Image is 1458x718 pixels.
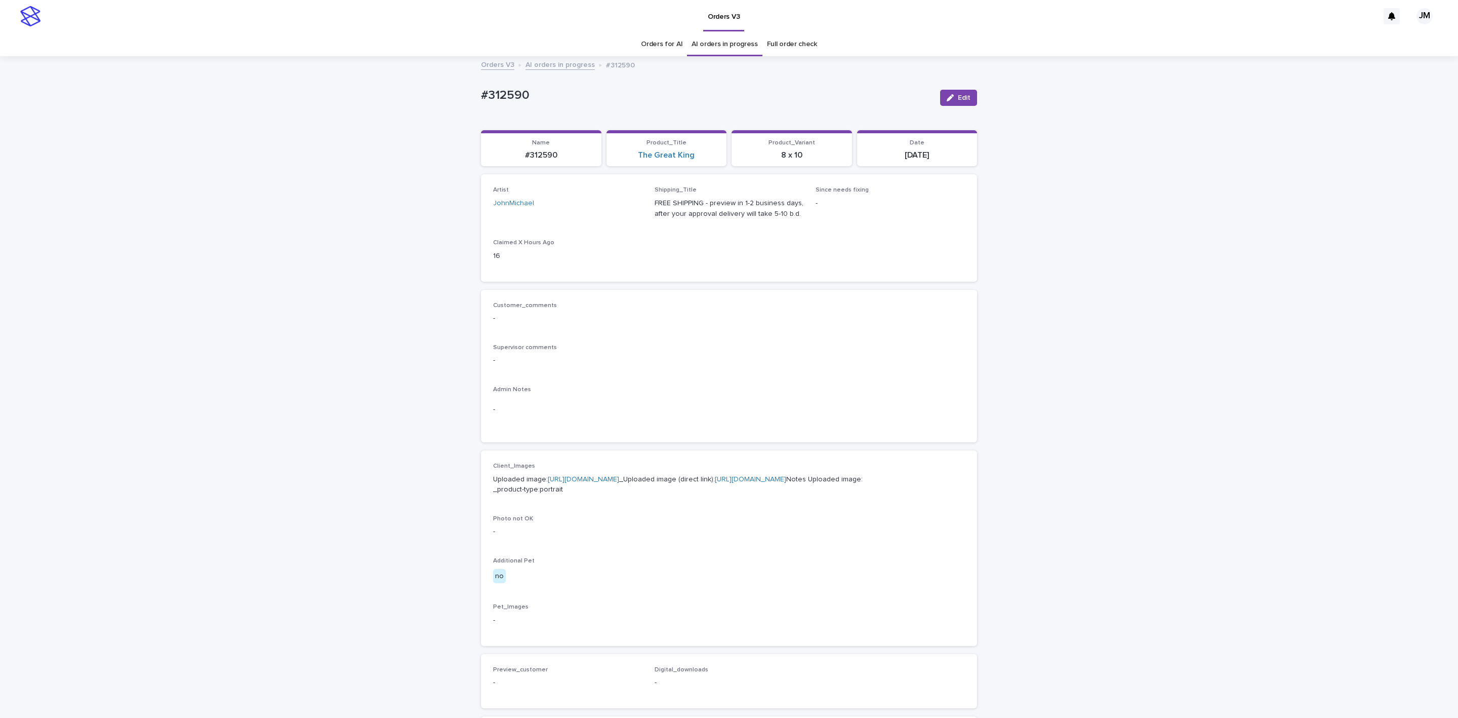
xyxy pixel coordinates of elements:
[493,387,531,393] span: Admin Notes
[532,140,550,146] span: Name
[816,187,869,193] span: Since needs fixing
[481,58,514,70] a: Orders V3
[1416,8,1433,24] div: JM
[863,150,971,160] p: [DATE]
[958,94,970,101] span: Edit
[493,615,965,626] p: -
[493,667,548,673] span: Preview_customer
[768,140,815,146] span: Product_Variant
[493,558,535,564] span: Additional Pet
[548,476,619,483] a: [URL][DOMAIN_NAME]
[493,355,965,366] p: -
[655,187,697,193] span: Shipping_Title
[655,677,804,688] p: -
[481,88,932,103] p: #312590
[646,140,686,146] span: Product_Title
[493,463,535,469] span: Client_Images
[910,140,924,146] span: Date
[493,516,533,522] span: Photo not OK
[493,526,965,537] p: -
[493,313,965,324] p: -
[692,32,758,56] a: AI orders in progress
[940,90,977,106] button: Edit
[525,58,595,70] a: AI orders in progress
[493,303,557,309] span: Customer_comments
[493,240,554,246] span: Claimed X Hours Ago
[493,345,557,351] span: Supervisor comments
[655,198,804,219] p: FREE SHIPPING - preview in 1-2 business days, after your approval delivery will take 5-10 b.d.
[487,150,595,160] p: #312590
[638,150,695,160] a: The Great King
[606,59,635,70] p: #312590
[767,32,817,56] a: Full order check
[493,677,642,688] p: -
[816,198,965,209] p: -
[493,474,965,496] p: Uploaded image: _Uploaded image (direct link): Notes Uploaded image: _product-type:portrait
[715,476,786,483] a: [URL][DOMAIN_NAME]
[738,150,846,160] p: 8 x 10
[493,251,642,261] p: 16
[493,604,529,610] span: Pet_Images
[493,187,509,193] span: Artist
[493,404,965,415] p: -
[493,198,534,209] a: JohnMichael
[493,569,506,584] div: no
[641,32,682,56] a: Orders for AI
[655,667,708,673] span: Digital_downloads
[20,6,40,26] img: stacker-logo-s-only.png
